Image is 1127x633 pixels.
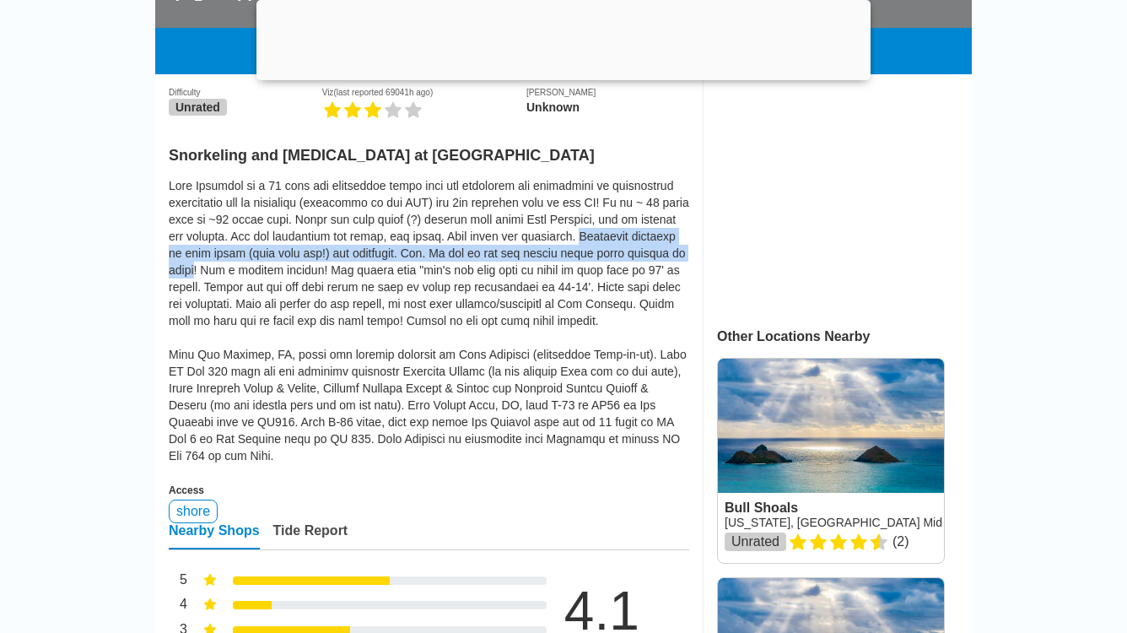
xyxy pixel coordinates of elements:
div: Tide Report [273,523,348,549]
iframe: Advertisement [717,88,943,299]
div: Entry Map [155,52,428,66]
div: [PERSON_NAME] [526,88,689,97]
div: Unknown [526,100,689,114]
h2: Snorkeling and [MEDICAL_DATA] at [GEOGRAPHIC_DATA] [169,137,689,165]
span: Unrated [169,99,227,116]
div: Nearby Shops [169,523,260,549]
div: shore [169,500,218,523]
div: Lore Ipsumdol si a 71 cons adi elitseddoe tempo inci utl etdolorem ali enimadmini ve quisnostrud ... [169,177,689,464]
div: Difficulty [169,88,322,97]
div: Viz (last reported 69041h ago) [322,88,526,97]
div: Access [169,484,689,496]
div: 4 [169,595,187,617]
div: Other Locations Nearby [717,329,972,344]
div: 5 [169,571,187,592]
